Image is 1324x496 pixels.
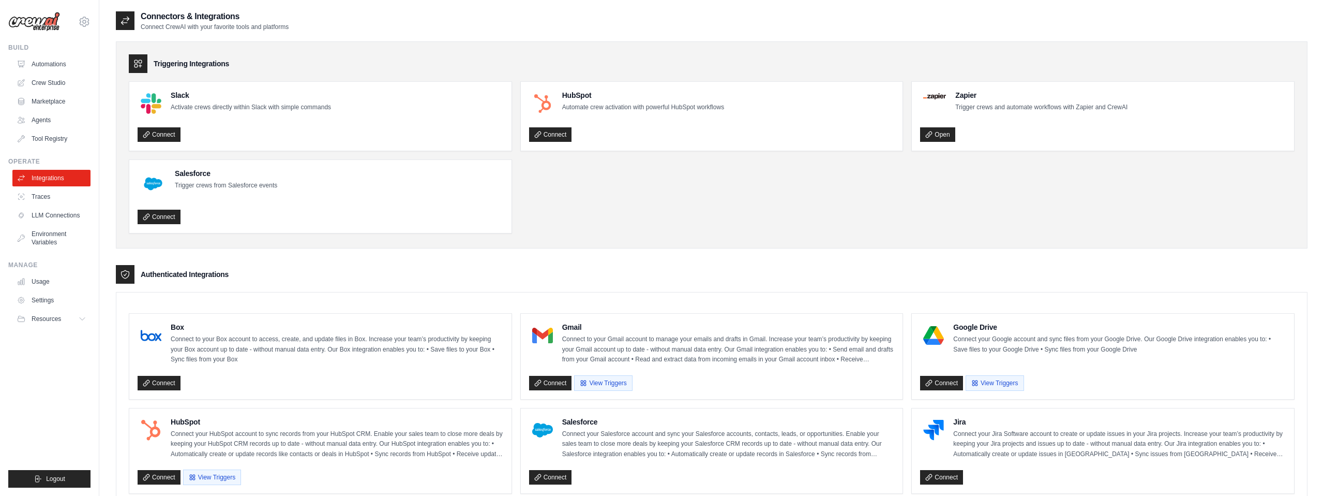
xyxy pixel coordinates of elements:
img: Slack Logo [141,93,161,114]
img: Google Drive Logo [923,325,944,346]
h4: HubSpot [171,417,503,427]
a: Connect [138,210,180,224]
a: Agents [12,112,91,128]
p: Connect your Google account and sync files from your Google Drive. Our Google Drive integration e... [953,334,1286,355]
p: Trigger crews and automate workflows with Zapier and CrewAI [955,103,1127,113]
button: View Triggers [966,375,1024,391]
p: Connect your HubSpot account to sync records from your HubSpot CRM. Enable your sales team to clo... [171,429,503,460]
button: Resources [12,311,91,327]
div: Build [8,43,91,52]
h4: Slack [171,90,331,100]
p: Connect to your Box account to access, create, and update files in Box. Increase your team’s prod... [171,334,503,365]
img: HubSpot Logo [141,420,161,441]
img: Salesforce Logo [141,171,165,196]
p: Connect your Salesforce account and sync your Salesforce accounts, contacts, leads, or opportunit... [562,429,895,460]
img: HubSpot Logo [532,93,553,114]
h4: Box [171,322,503,332]
a: Connect [529,470,572,485]
a: Connect [138,127,180,142]
button: Logout [8,470,91,488]
img: Salesforce Logo [532,420,553,441]
div: Manage [8,261,91,269]
a: Settings [12,292,91,309]
a: Open [920,127,955,142]
p: Connect to your Gmail account to manage your emails and drafts in Gmail. Increase your team’s pro... [562,334,895,365]
img: Gmail Logo [532,325,553,346]
a: Connect [529,376,572,390]
p: Automate crew activation with powerful HubSpot workflows [562,103,724,113]
span: Resources [32,315,61,323]
button: View Triggers [574,375,632,391]
a: Connect [138,470,180,485]
h4: Zapier [955,90,1127,100]
img: Logo [8,12,60,32]
a: Traces [12,188,91,205]
a: Connect [529,127,572,142]
p: Connect your Jira Software account to create or update issues in your Jira projects. Increase you... [953,429,1286,460]
h3: Authenticated Integrations [141,269,229,280]
a: Crew Studio [12,75,91,91]
a: Integrations [12,170,91,186]
a: Tool Registry [12,130,91,147]
h4: Jira [953,417,1286,427]
h4: Salesforce [175,168,277,179]
h4: Salesforce [562,417,895,427]
h4: HubSpot [562,90,724,100]
a: Connect [138,376,180,390]
p: Activate crews directly within Slack with simple commands [171,103,331,113]
a: Automations [12,56,91,72]
p: Trigger crews from Salesforce events [175,181,277,191]
h4: Google Drive [953,322,1286,332]
a: Marketplace [12,93,91,110]
div: Operate [8,157,91,166]
img: Zapier Logo [923,93,946,99]
a: Connect [920,470,963,485]
span: Logout [46,475,65,483]
h3: Triggering Integrations [154,59,229,69]
button: View Triggers [183,470,241,485]
img: Jira Logo [923,420,944,441]
a: Usage [12,273,91,290]
a: Environment Variables [12,226,91,251]
h2: Connectors & Integrations [141,10,289,23]
h4: Gmail [562,322,895,332]
p: Connect CrewAI with your favorite tools and platforms [141,23,289,31]
a: Connect [920,376,963,390]
a: LLM Connections [12,207,91,224]
img: Box Logo [141,325,161,346]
